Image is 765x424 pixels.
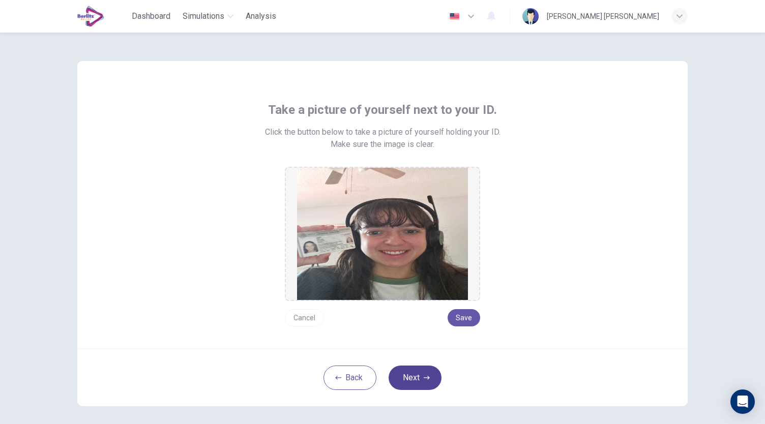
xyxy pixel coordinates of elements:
[77,6,128,26] a: EduSynch logo
[285,309,324,326] button: Cancel
[179,7,238,25] button: Simulations
[297,168,468,300] img: preview screemshot
[448,13,461,20] img: en
[242,7,280,25] button: Analysis
[265,126,501,138] span: Click the button below to take a picture of yourself holding your ID.
[183,10,224,22] span: Simulations
[246,10,276,22] span: Analysis
[730,389,755,414] div: Open Intercom Messenger
[77,6,104,26] img: EduSynch logo
[268,102,497,118] span: Take a picture of yourself next to your ID.
[128,7,174,25] button: Dashboard
[132,10,170,22] span: Dashboard
[323,366,376,390] button: Back
[331,138,434,150] span: Make sure the image is clear.
[389,366,442,390] button: Next
[522,8,539,24] img: Profile picture
[547,10,659,22] div: [PERSON_NAME] [PERSON_NAME]
[448,309,480,326] button: Save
